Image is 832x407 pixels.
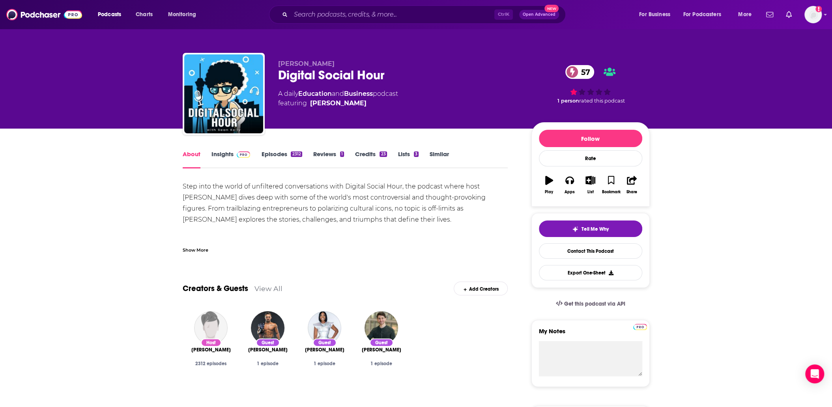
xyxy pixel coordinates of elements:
[633,324,647,330] img: Podchaser Pro
[545,190,553,194] div: Play
[362,347,401,353] a: Dr. Nick Norwitz
[6,7,82,22] img: Podchaser - Follow, Share and Rate Podcasts
[454,282,508,295] div: Add Creators
[783,8,795,21] a: Show notifications dropdown
[626,190,637,194] div: Share
[359,361,404,366] div: 1 episode
[332,90,344,97] span: and
[168,9,196,20] span: Monitoring
[539,243,642,259] a: Contact This Podcast
[564,301,625,307] span: Get this podcast via API
[804,6,822,23] button: Show profile menu
[683,9,721,20] span: For Podcasters
[305,347,344,353] a: Annetta Powell
[313,338,337,347] div: Guest
[183,284,248,293] a: Creators & Guests
[277,6,573,24] div: Search podcasts, credits, & more...
[183,150,200,168] a: About
[191,347,231,353] a: Sean Kelly
[362,347,401,353] span: [PERSON_NAME]
[565,190,575,194] div: Apps
[310,99,366,108] a: Sean Kelly
[678,8,733,21] button: open menu
[305,347,344,353] span: [PERSON_NAME]
[539,171,559,199] button: Play
[539,220,642,237] button: tell me why sparkleTell Me Why
[92,8,131,21] button: open menu
[344,90,373,97] a: Business
[804,6,822,23] span: Logged in as Ashley_Beenen
[246,361,290,366] div: 1 episode
[256,338,280,347] div: Guest
[581,226,609,232] span: Tell Me Why
[539,130,642,147] button: Follow
[539,327,642,341] label: My Notes
[248,347,288,353] a: Michael Chandler
[633,323,647,330] a: Pro website
[261,150,302,168] a: Episodes2312
[565,65,594,79] a: 57
[398,150,419,168] a: Lists3
[634,8,680,21] button: open menu
[539,265,642,280] button: Export One-Sheet
[550,294,632,314] a: Get this podcast via API
[308,311,341,345] img: Annetta Powell
[131,8,157,21] a: Charts
[278,89,398,108] div: A daily podcast
[763,8,776,21] a: Show notifications dropdown
[621,171,642,199] button: Share
[370,338,393,347] div: Guest
[573,65,594,79] span: 57
[278,99,398,108] span: featuring
[602,190,620,194] div: Bookmark
[313,150,344,168] a: Reviews1
[559,171,580,199] button: Apps
[340,151,344,157] div: 1
[251,311,284,345] img: Michael Chandler
[163,8,206,21] button: open menu
[804,6,822,23] img: User Profile
[237,151,251,158] img: Podchaser Pro
[136,9,153,20] span: Charts
[278,60,335,67] span: [PERSON_NAME]
[531,60,650,109] div: 57 1 personrated this podcast
[184,54,263,133] img: Digital Social Hour
[254,284,282,293] a: View All
[544,5,559,12] span: New
[189,361,233,366] div: 2312 episodes
[601,171,621,199] button: Bookmark
[557,98,579,104] span: 1 person
[733,8,761,21] button: open menu
[380,151,387,157] div: 23
[587,190,594,194] div: List
[815,6,822,12] svg: Add a profile image
[211,150,251,168] a: InsightsPodchaser Pro
[201,338,221,347] div: Host
[183,181,508,269] div: Step into the world of unfiltered conversations with Digital Social Hour, the podcast where host ...
[365,311,398,345] img: Dr. Nick Norwitz
[414,151,419,157] div: 3
[523,13,555,17] span: Open Advanced
[291,151,302,157] div: 2312
[579,98,625,104] span: rated this podcast
[639,9,670,20] span: For Business
[248,347,288,353] span: [PERSON_NAME]
[519,10,559,19] button: Open AdvancedNew
[98,9,121,20] span: Podcasts
[738,9,752,20] span: More
[291,8,494,21] input: Search podcasts, credits, & more...
[355,150,387,168] a: Credits23
[539,150,642,166] div: Rate
[194,311,228,345] img: Sean Kelly
[805,364,824,383] div: Open Intercom Messenger
[580,171,600,199] button: List
[298,90,332,97] a: Education
[191,347,231,353] span: [PERSON_NAME]
[572,226,578,232] img: tell me why sparkle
